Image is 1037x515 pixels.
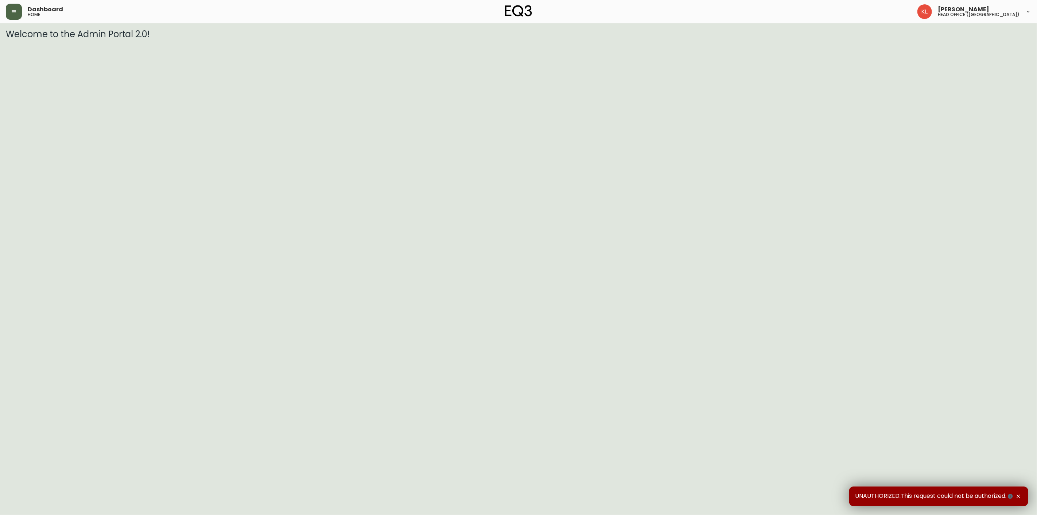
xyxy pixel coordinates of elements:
[505,5,532,17] img: logo
[855,492,1014,500] span: UNAUTHORIZED:This request could not be authorized.
[938,7,989,12] span: [PERSON_NAME]
[28,7,63,12] span: Dashboard
[938,12,1019,17] h5: head office ([GEOGRAPHIC_DATA])
[917,4,932,19] img: 2c0c8aa7421344cf0398c7f872b772b5
[6,29,1031,39] h3: Welcome to the Admin Portal 2.0!
[28,12,40,17] h5: home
